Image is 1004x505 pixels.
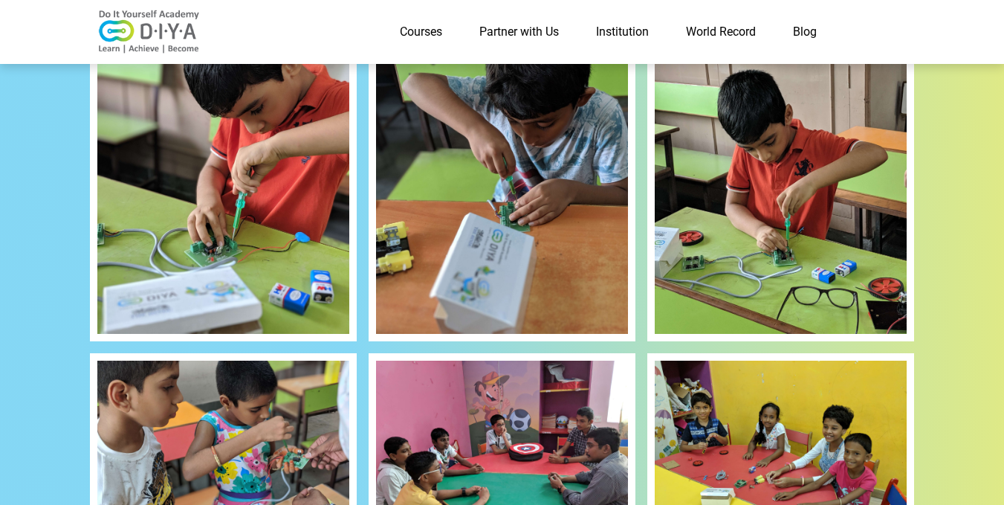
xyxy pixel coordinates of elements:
a: Partner with Us [461,17,577,47]
a: Institution [577,17,667,47]
a: Contact Us [835,17,915,47]
a: Blog [774,17,835,47]
img: logo-v2.png [90,10,209,54]
a: World Record [667,17,774,47]
a: Courses [381,17,461,47]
